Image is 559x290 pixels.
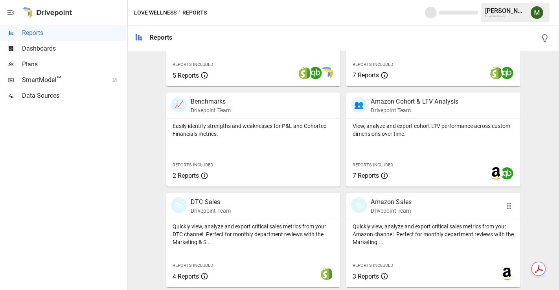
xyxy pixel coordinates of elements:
img: shopify [298,67,311,79]
span: Reports Included [353,162,393,168]
img: shopify [490,67,502,79]
div: 📈 [171,97,187,113]
img: shopify [320,268,333,280]
img: quickbooks [501,167,513,180]
div: / [178,8,181,18]
span: 7 Reports [353,172,379,179]
p: Easily identify strengths and weaknesses for P&L and Cohorted Financials metrics. [173,122,334,138]
p: Benchmarks [191,97,231,106]
span: 5 Reports [173,72,199,79]
div: 🛍 [351,197,367,213]
button: Meredith Lacasse [526,2,548,24]
div: Reports [150,34,172,41]
div: 🛍 [171,197,187,213]
p: DTC Sales [191,197,231,207]
span: Plans [22,60,126,69]
p: Drivepoint Team [371,207,412,215]
div: [PERSON_NAME] [485,7,526,15]
span: Dashboards [22,44,126,53]
img: Meredith Lacasse [531,6,543,19]
span: SmartModel [22,75,104,85]
span: Reports [22,28,126,38]
p: Quickly view, analyze and export critical sales metrics from your DTC channel. Perfect for monthl... [173,223,334,246]
span: Reports Included [173,62,213,67]
span: ™ [56,74,62,84]
span: Reports Included [353,263,393,268]
img: amazon [501,268,513,280]
p: View, analyze and export cohort LTV performance across custom dimensions over time. [353,122,514,138]
img: smart model [320,67,333,79]
span: Reports Included [353,62,393,67]
button: Love Wellness [134,8,177,18]
span: Data Sources [22,91,126,100]
p: Drivepoint Team [191,207,231,215]
p: Quickly view, analyze and export critical sales metrics from your Amazon channel. Perfect for mon... [353,223,514,246]
span: 2 Reports [173,172,199,179]
span: 4 Reports [173,273,199,280]
div: 👥 [351,97,367,113]
span: 7 Reports [353,71,379,79]
p: Drivepoint Team [191,106,231,114]
p: Amazon Sales [371,197,412,207]
p: Amazon Cohort & LTV Analysis [371,97,458,106]
img: amazon [490,167,502,180]
p: Drivepoint Team [371,106,458,114]
div: Love Wellness [485,15,526,18]
span: Reports Included [173,263,213,268]
img: quickbooks [501,67,513,79]
span: Reports Included [173,162,213,168]
span: 3 Reports [353,273,379,280]
img: quickbooks [309,67,322,79]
